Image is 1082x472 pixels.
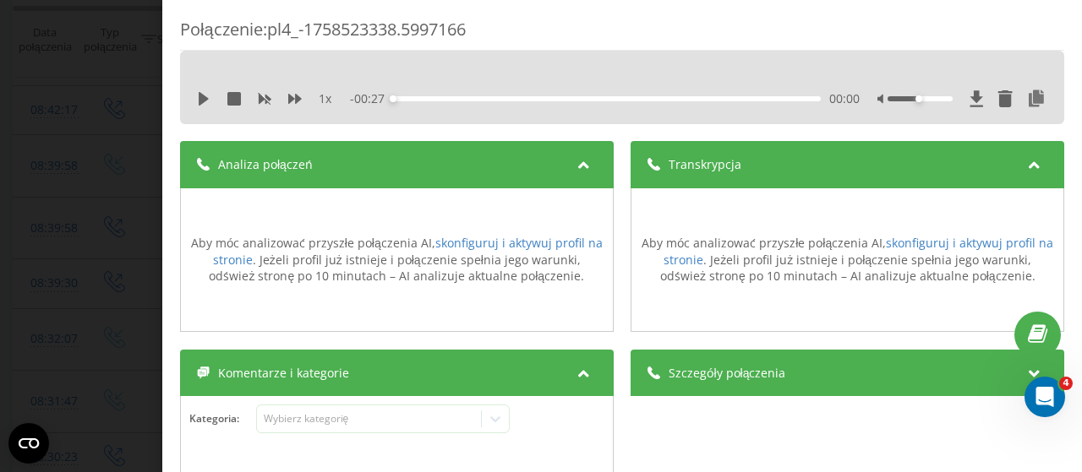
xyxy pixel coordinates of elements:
button: Open CMP widget [8,423,49,464]
div: Accessibility label [390,95,396,102]
span: - 00:27 [350,90,393,107]
span: Analiza połączeń [218,156,313,173]
div: Połączenie : pl4_-1758523338.5997166 [180,18,1064,51]
div: Accessibility label [915,95,922,102]
span: Szczegóły połączenia [669,365,785,382]
span: 1 x [319,90,331,107]
h4: Kategoria : [189,413,256,425]
iframe: Intercom live chat [1025,377,1065,417]
a: skonfiguruj i aktywuj profil na stronie [664,235,1053,268]
div: Aby móc analizować przyszłe połączenia AI, . Jeżeli profil już istnieje i połączenie spełnia jego... [640,235,1055,285]
span: Transkrypcja [669,156,741,173]
span: 00:00 [829,90,860,107]
a: skonfiguruj i aktywuj profil na stronie [213,235,603,268]
span: 4 [1059,377,1073,390]
div: Wybierz kategorię [264,412,475,426]
span: Komentarze i kategorie [218,365,349,382]
div: Aby móc analizować przyszłe połączenia AI, . Jeżeli profil już istnieje i połączenie spełnia jego... [189,235,604,285]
